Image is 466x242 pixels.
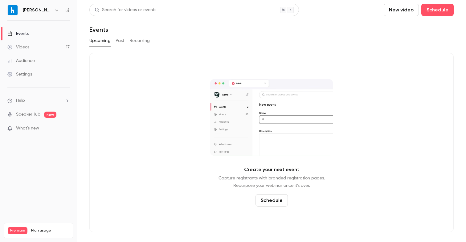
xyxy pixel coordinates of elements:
[7,44,29,50] div: Videos
[7,31,29,37] div: Events
[16,97,25,104] span: Help
[7,71,32,77] div: Settings
[16,111,40,118] a: SpeakerHub
[8,5,18,15] img: Harri
[44,112,56,118] span: new
[116,36,125,46] button: Past
[384,4,419,16] button: New video
[89,26,108,33] h1: Events
[89,36,111,46] button: Upcoming
[421,4,454,16] button: Schedule
[7,97,70,104] li: help-dropdown-opener
[129,36,150,46] button: Recurring
[16,125,39,132] span: What's new
[31,228,69,233] span: Plan usage
[244,166,299,173] p: Create your next event
[7,58,35,64] div: Audience
[219,174,325,189] p: Capture registrants with branded registration pages. Repurpose your webinar once it's over.
[255,194,288,207] button: Schedule
[8,227,27,234] span: Premium
[23,7,52,13] h6: [PERSON_NAME]
[95,7,156,13] div: Search for videos or events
